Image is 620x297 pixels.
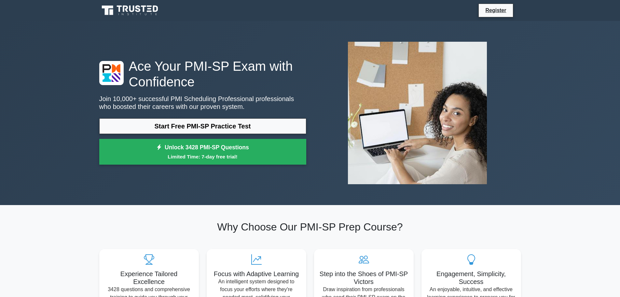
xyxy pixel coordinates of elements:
h5: Step into the Shoes of PMI-SP Victors [319,270,408,286]
h5: Experience Tailored Excellence [104,270,194,286]
h5: Engagement, Simplicity, Success [427,270,516,286]
h5: Focus with Adaptive Learning [212,270,301,278]
a: Start Free PMI-SP Practice Test [99,118,306,134]
small: Limited Time: 7-day free trial! [107,153,298,160]
p: Join 10,000+ successful PMI Scheduling Professional professionals who boosted their careers with ... [99,95,306,111]
a: Register [481,6,510,14]
a: Unlock 3428 PMI-SP QuestionsLimited Time: 7-day free trial! [99,139,306,165]
h2: Why Choose Our PMI-SP Prep Course? [99,221,521,233]
h1: Ace Your PMI-SP Exam with Confidence [99,58,306,90]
